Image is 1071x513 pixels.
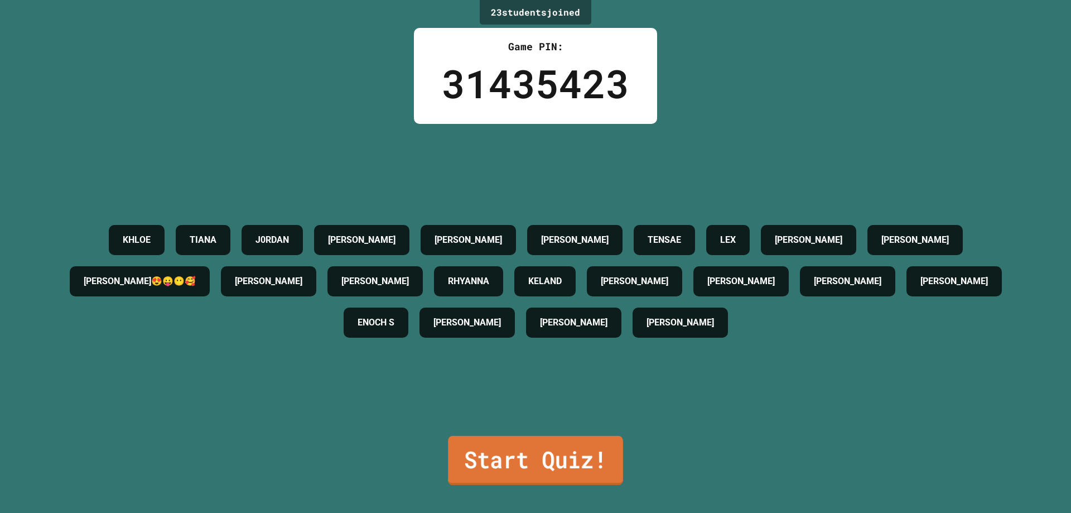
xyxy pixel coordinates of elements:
[358,316,394,329] h4: ENOCH S
[328,233,395,247] h4: [PERSON_NAME]
[647,316,714,329] h4: [PERSON_NAME]
[255,233,289,247] h4: J0RDAN
[881,233,949,247] h4: [PERSON_NAME]
[775,233,842,247] h4: [PERSON_NAME]
[442,54,629,113] div: 31435423
[707,275,775,288] h4: [PERSON_NAME]
[601,275,668,288] h4: [PERSON_NAME]
[920,275,988,288] h4: [PERSON_NAME]
[435,233,502,247] h4: [PERSON_NAME]
[433,316,501,329] h4: [PERSON_NAME]
[235,275,302,288] h4: [PERSON_NAME]
[540,316,607,329] h4: [PERSON_NAME]
[442,39,629,54] div: Game PIN:
[448,436,623,485] a: Start Quiz!
[648,233,681,247] h4: TENSAE
[190,233,216,247] h4: TIANA
[814,275,881,288] h4: [PERSON_NAME]
[123,233,151,247] h4: KHLOE
[720,233,736,247] h4: LEX
[84,275,196,288] h4: [PERSON_NAME]😍😛😶🥰
[541,233,609,247] h4: [PERSON_NAME]
[341,275,409,288] h4: [PERSON_NAME]
[448,275,489,288] h4: RHYANNA
[528,275,562,288] h4: KELAND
